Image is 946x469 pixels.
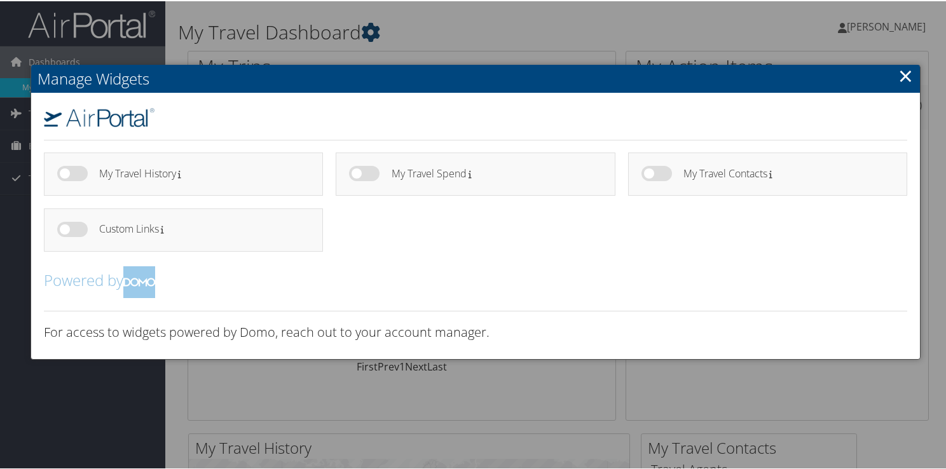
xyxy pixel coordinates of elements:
img: domo-logo.png [123,265,155,297]
h4: My Travel History [99,167,300,178]
img: airportal-logo.png [44,107,154,126]
h2: Manage Widgets [31,64,920,92]
a: Close [898,62,913,87]
h4: My Travel Spend [392,167,593,178]
h4: My Travel Contacts [683,167,884,178]
h2: Powered by [44,265,907,297]
h3: For access to widgets powered by Domo, reach out to your account manager. [44,322,907,340]
h4: Custom Links [99,222,300,233]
